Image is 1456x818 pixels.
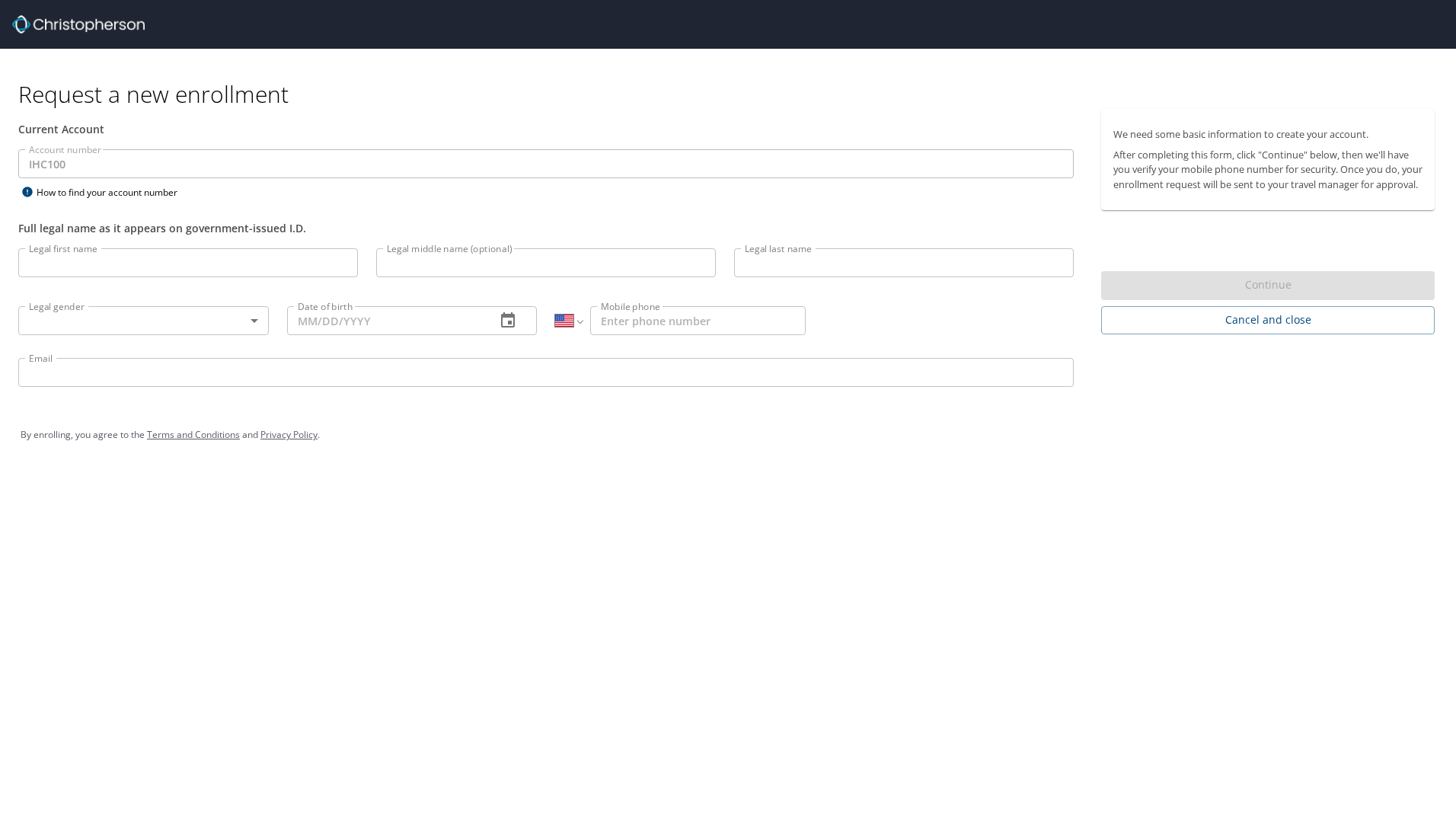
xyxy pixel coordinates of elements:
[12,15,145,34] img: cbt logo
[1113,127,1422,142] p: We need some basic information to create your account.
[287,306,484,335] input: MM/DD/YYYY
[147,428,240,441] a: Terms and Conditions
[18,183,209,202] div: How to find your account number
[1113,311,1422,330] span: Cancel and close
[260,428,318,441] a: Privacy Policy
[1101,306,1435,334] button: Cancel and close
[18,121,1074,137] div: Current Account
[18,306,269,335] div: ​
[21,416,1435,454] div: By enrolling, you agree to the and .
[18,220,1074,236] div: Full legal name as it appears on government-issued I.D.
[18,79,1447,109] h1: Request a new enrollment
[1113,148,1422,192] p: After completing this form, click "Continue" below, then we'll have you verify your mobile phone ...
[590,306,806,335] input: Enter phone number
